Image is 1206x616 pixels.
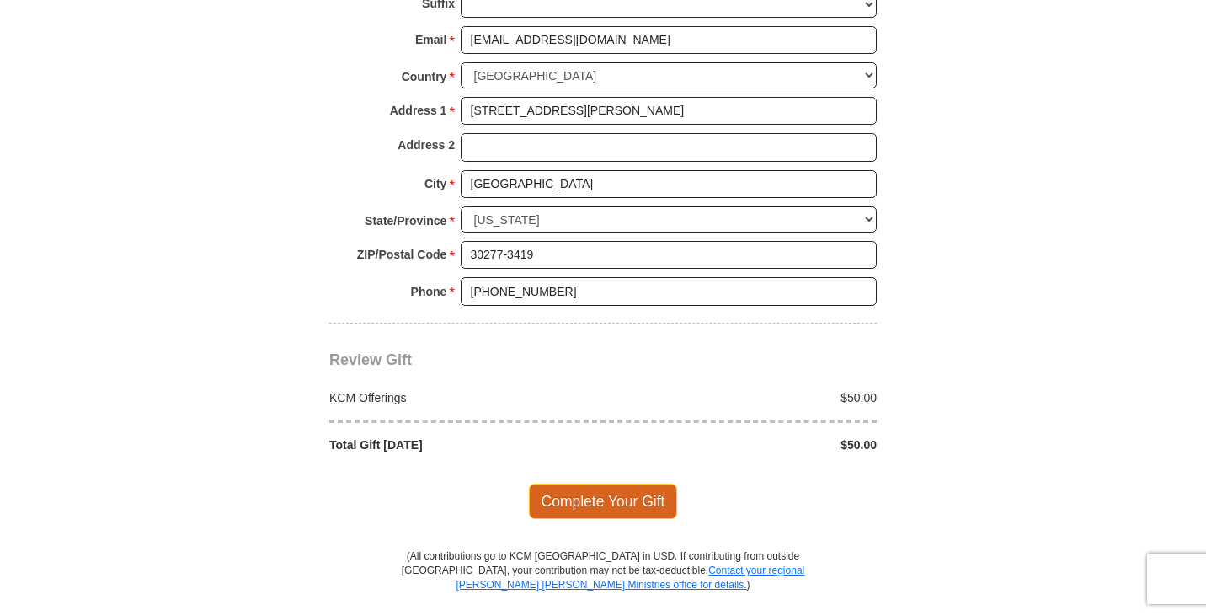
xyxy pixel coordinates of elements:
div: KCM Offerings [321,389,604,406]
div: $50.00 [603,437,886,453]
span: Complete Your Gift [529,484,678,519]
strong: Address 1 [390,99,447,122]
span: Review Gift [329,351,412,368]
strong: City [424,172,446,196]
div: Total Gift [DATE] [321,437,604,453]
strong: Address 2 [398,133,455,157]
strong: Email [415,28,446,51]
strong: Country [402,65,447,88]
strong: Phone [411,280,447,303]
strong: State/Province [365,209,446,233]
strong: ZIP/Postal Code [357,243,447,266]
div: $50.00 [603,389,886,406]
